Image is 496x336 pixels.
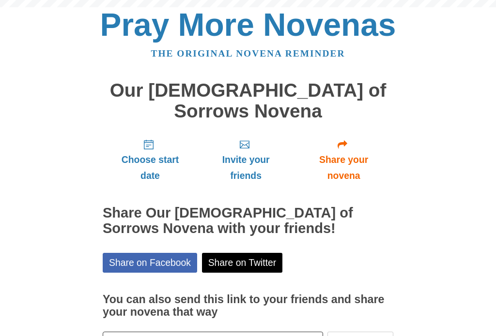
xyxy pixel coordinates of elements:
a: Share on Twitter [202,253,283,273]
a: Share on Facebook [103,253,197,273]
span: Choose start date [112,152,188,184]
a: Share your novena [294,131,393,189]
a: Choose start date [103,131,198,189]
h3: You can also send this link to your friends and share your novena that way [103,293,393,318]
span: Share your novena [304,152,384,184]
a: Pray More Novenas [100,7,396,43]
h2: Share Our [DEMOGRAPHIC_DATA] of Sorrows Novena with your friends! [103,205,393,236]
h1: Our [DEMOGRAPHIC_DATA] of Sorrows Novena [103,80,393,121]
a: Invite your friends [198,131,294,189]
a: The original novena reminder [151,48,345,58]
span: Invite your friends [207,152,284,184]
